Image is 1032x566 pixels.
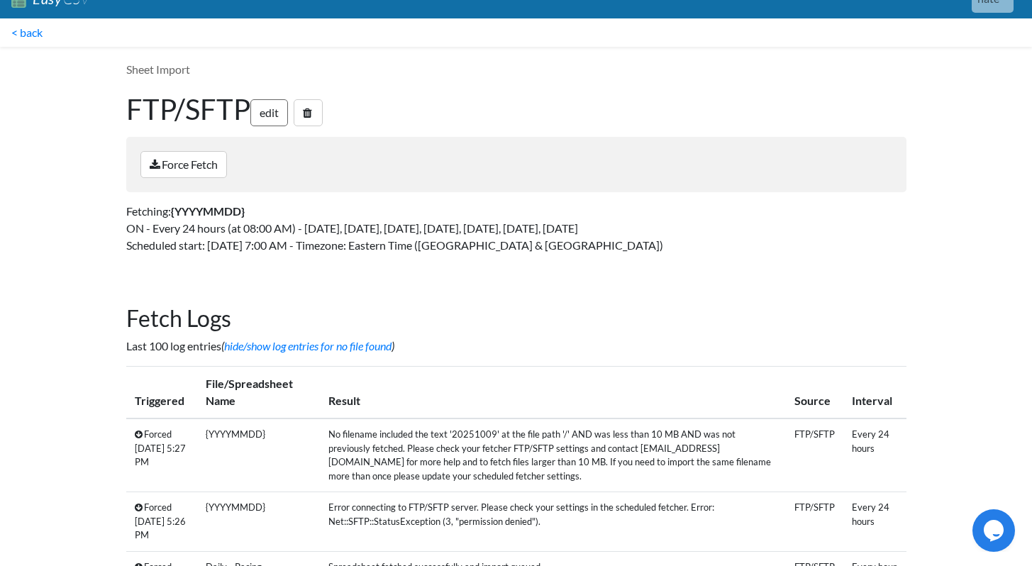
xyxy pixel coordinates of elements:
[224,339,392,353] a: hide/show log entries for no file found
[171,204,245,218] strong: {YYYYMMDD}
[126,367,197,419] th: Triggered
[197,418,320,492] td: {YYYYMMDD}
[320,418,786,492] td: No filename included the text '20251009' at the file path '/' AND was less than 10 MB AND was not...
[250,99,288,126] a: edit
[126,305,906,332] h2: Fetch Logs
[126,418,197,492] td: Forced [DATE] 5:27 PM
[221,339,394,353] i: ( )
[843,418,906,492] td: Every 24 hours
[197,492,320,552] td: {YYYYMMDD}
[320,492,786,552] td: Error connecting to FTP/SFTP server. Please check your settings in the scheduled fetcher. Error: ...
[126,338,906,355] p: Last 100 log entries
[843,367,906,419] th: Interval
[320,367,786,419] th: Result
[126,92,906,126] h1: FTP/SFTP
[140,151,227,178] a: Force Fetch
[126,492,197,552] td: Forced [DATE] 5:26 PM
[786,492,843,552] td: FTP/SFTP
[126,203,906,254] p: Fetching: ON - Every 24 hours (at 08:00 AM) - [DATE], [DATE], [DATE], [DATE], [DATE], [DATE], [DA...
[972,509,1018,552] iframe: chat widget
[126,61,906,78] p: Sheet Import
[843,492,906,552] td: Every 24 hours
[197,367,320,419] th: File/Spreadsheet Name
[786,418,843,492] td: FTP/SFTP
[786,367,843,419] th: Source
